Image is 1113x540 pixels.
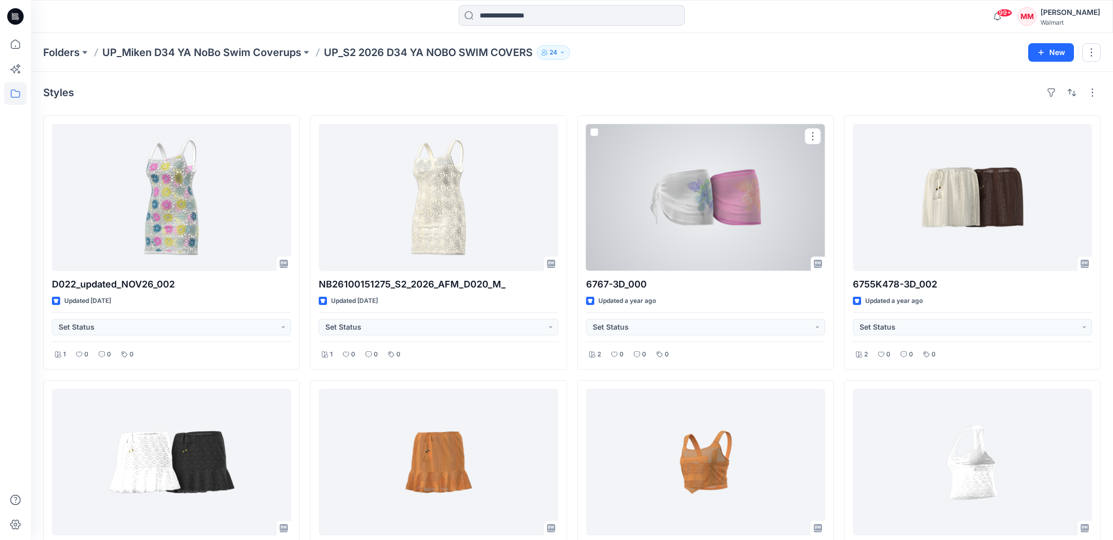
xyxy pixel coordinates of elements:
p: 1 [63,349,66,360]
a: NB26100151285_S2_2026_AFM_2315K398 TOP [853,389,1092,536]
p: 0 [665,349,669,360]
p: 24 [550,47,557,58]
button: New [1028,43,1074,62]
p: D022_updated_NOV26_002 [52,277,291,292]
p: 0 [886,349,890,360]
p: Updated a year ago [865,296,923,307]
a: 6767-3D_000 [586,124,825,271]
a: UP_Miken D34 YA NoBo Swim Coverups [102,45,301,60]
a: NB26100151277_S2_2026_AFM_2288K478-3D [586,389,825,536]
p: 2 [864,349,868,360]
p: 0 [130,349,134,360]
p: 6755K478-3D_002 [853,277,1092,292]
p: 1 [330,349,333,360]
a: NB26100151278_S2_2026_AFM_6695K478-3D_002 [319,389,558,536]
p: Updated [DATE] [331,296,378,307]
a: NB26100151275_S2_2026_AFM_D020_M_ [319,124,558,271]
p: 0 [107,349,111,360]
h4: Styles [43,86,74,99]
p: NB26100151275_S2_2026_AFM_D020_M_ [319,277,558,292]
p: 2 [597,349,601,360]
p: 0 [619,349,624,360]
div: Walmart [1041,19,1100,26]
p: UP_S2 2026 D34 YA NOBO SWIM COVERS [324,45,533,60]
span: 99+ [997,9,1012,17]
p: 0 [932,349,936,360]
p: 0 [909,349,913,360]
div: [PERSON_NAME] [1041,6,1100,19]
p: 0 [374,349,378,360]
p: Updated [DATE] [64,296,111,307]
p: 6767-3D_000 [586,277,825,292]
a: 6755K478-3D_002 [853,124,1092,271]
a: Folders [43,45,80,60]
a: NB26100151281_S2_2026_AFM_6736K398 SKIRT [52,389,291,536]
button: 24 [537,45,570,60]
div: MM [1018,7,1036,26]
p: 0 [642,349,646,360]
p: 0 [351,349,355,360]
p: Updated a year ago [598,296,656,307]
a: D022_updated_NOV26_002 [52,124,291,271]
p: 0 [396,349,400,360]
p: 0 [84,349,88,360]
